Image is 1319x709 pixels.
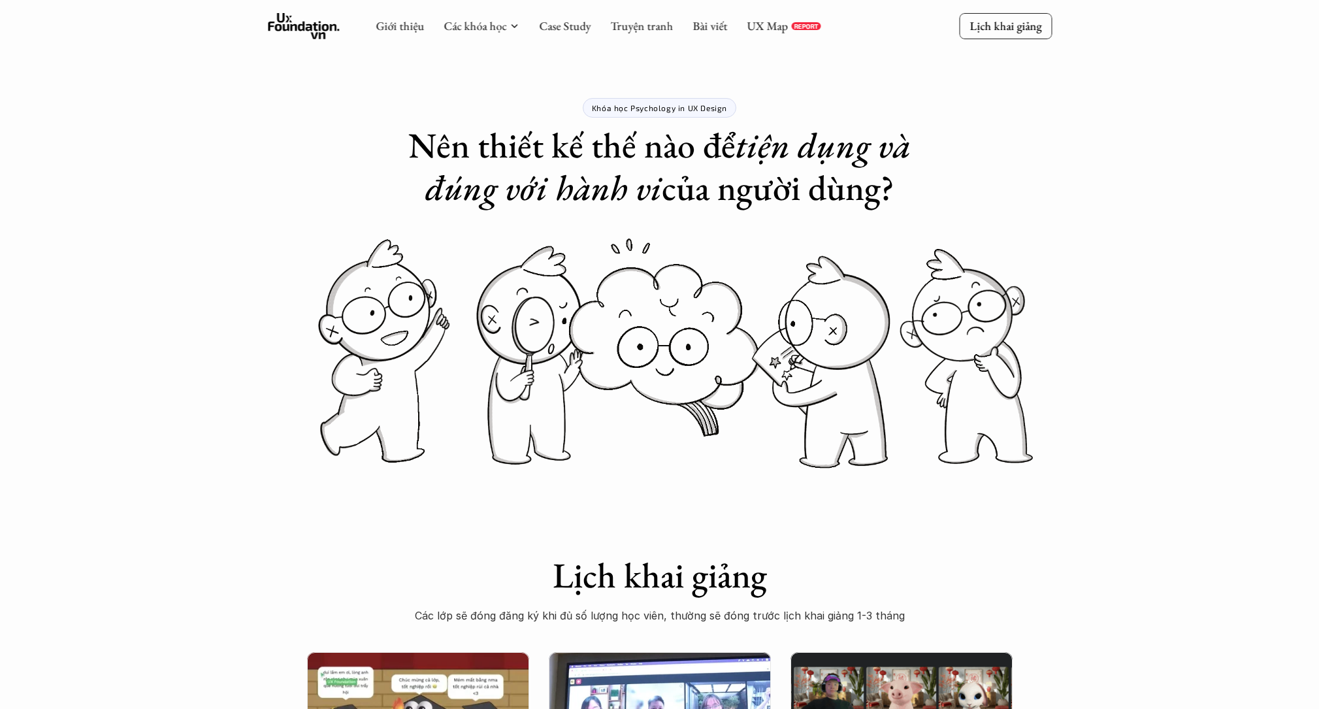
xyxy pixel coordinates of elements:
[969,18,1041,33] p: Lịch khai giảng
[592,103,727,112] p: Khóa học Psychology in UX Design
[399,554,921,597] h1: Lịch khai giảng
[376,18,424,33] a: Giới thiệu
[959,13,1052,39] a: Lịch khai giảng
[692,18,727,33] a: Bài viết
[444,18,506,33] a: Các khóa học
[794,22,818,30] p: REPORT
[539,18,591,33] a: Case Study
[425,122,919,210] em: tiện dụng và đúng với hành vi
[399,124,921,209] h1: Nên thiết kế thế nào để của người dùng?
[747,18,788,33] a: UX Map
[399,606,921,625] p: Các lớp sẽ đóng đăng ký khi đủ số lượng học viên, thường sẽ đóng trước lịch khai giảng 1-3 tháng
[610,18,673,33] a: Truyện tranh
